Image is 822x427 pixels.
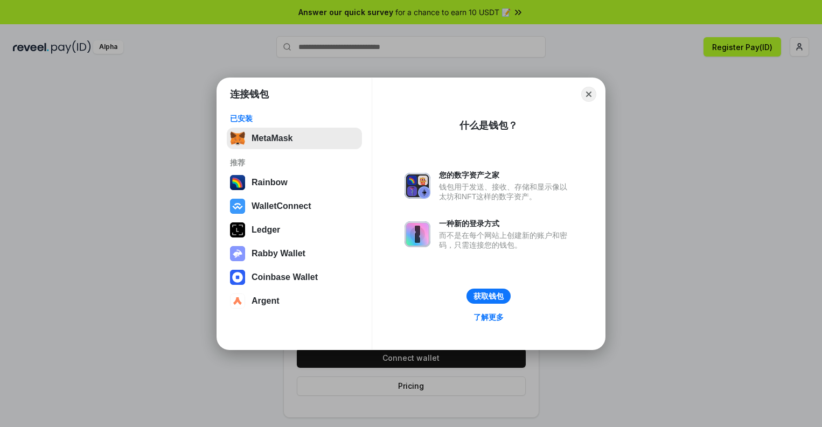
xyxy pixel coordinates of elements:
div: WalletConnect [252,201,311,211]
img: svg+xml,%3Csvg%20width%3D%2228%22%20height%3D%2228%22%20viewBox%3D%220%200%2028%2028%22%20fill%3D... [230,293,245,309]
div: 推荐 [230,158,359,167]
div: 而不是在每个网站上创建新的账户和密码，只需连接您的钱包。 [439,230,573,250]
button: Rainbow [227,172,362,193]
div: 一种新的登录方式 [439,219,573,228]
div: 您的数字资产之家 [439,170,573,180]
button: WalletConnect [227,195,362,217]
img: svg+xml,%3Csvg%20xmlns%3D%22http%3A%2F%2Fwww.w3.org%2F2000%2Fsvg%22%20fill%3D%22none%22%20viewBox... [230,246,245,261]
div: Rainbow [252,178,288,187]
h1: 连接钱包 [230,88,269,101]
img: svg+xml,%3Csvg%20xmlns%3D%22http%3A%2F%2Fwww.w3.org%2F2000%2Fsvg%22%20fill%3D%22none%22%20viewBox... [405,221,430,247]
div: Ledger [252,225,280,235]
div: Argent [252,296,280,306]
a: 了解更多 [467,310,510,324]
button: Argent [227,290,362,312]
button: Rabby Wallet [227,243,362,264]
img: svg+xml,%3Csvg%20width%3D%2228%22%20height%3D%2228%22%20viewBox%3D%220%200%2028%2028%22%20fill%3D... [230,270,245,285]
button: Ledger [227,219,362,241]
div: Rabby Wallet [252,249,305,258]
div: Coinbase Wallet [252,272,318,282]
button: MetaMask [227,128,362,149]
div: 已安装 [230,114,359,123]
img: svg+xml,%3Csvg%20xmlns%3D%22http%3A%2F%2Fwww.w3.org%2F2000%2Fsvg%22%20fill%3D%22none%22%20viewBox... [405,173,430,199]
div: 了解更多 [473,312,504,322]
button: Coinbase Wallet [227,267,362,288]
div: MetaMask [252,134,292,143]
button: Close [581,87,596,102]
div: 什么是钱包？ [459,119,518,132]
div: 钱包用于发送、接收、存储和显示像以太坊和NFT这样的数字资产。 [439,182,573,201]
button: 获取钱包 [466,289,511,304]
div: 获取钱包 [473,291,504,301]
img: svg+xml,%3Csvg%20fill%3D%22none%22%20height%3D%2233%22%20viewBox%3D%220%200%2035%2033%22%20width%... [230,131,245,146]
img: svg+xml,%3Csvg%20width%3D%2228%22%20height%3D%2228%22%20viewBox%3D%220%200%2028%2028%22%20fill%3D... [230,199,245,214]
img: svg+xml,%3Csvg%20width%3D%22120%22%20height%3D%22120%22%20viewBox%3D%220%200%20120%20120%22%20fil... [230,175,245,190]
img: svg+xml,%3Csvg%20xmlns%3D%22http%3A%2F%2Fwww.w3.org%2F2000%2Fsvg%22%20width%3D%2228%22%20height%3... [230,222,245,237]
